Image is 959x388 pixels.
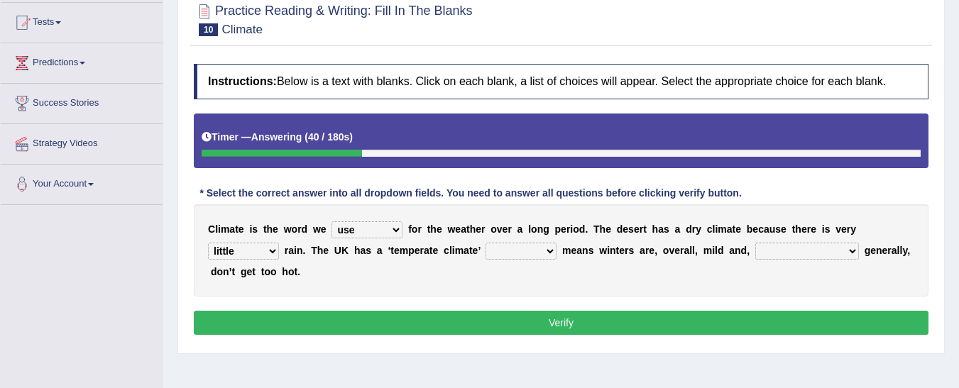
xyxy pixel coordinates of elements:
[865,245,871,256] b: g
[571,245,577,256] b: e
[579,223,586,235] b: d
[218,223,221,235] b: i
[437,223,442,235] b: e
[570,223,573,235] b: i
[292,223,298,235] b: o
[341,245,349,256] b: K
[270,266,277,277] b: o
[297,266,300,277] b: .
[476,223,481,235] b: e
[585,223,588,235] b: .
[758,223,764,235] b: c
[252,223,258,235] b: s
[640,245,645,256] b: a
[249,223,252,235] b: i
[607,245,610,256] b: i
[707,223,713,235] b: c
[412,223,418,235] b: o
[321,223,327,235] b: e
[251,131,302,143] b: Answering
[663,245,669,256] b: o
[712,245,715,256] b: i
[444,245,449,256] b: c
[870,245,876,256] b: e
[555,223,561,235] b: p
[297,245,303,256] b: n
[449,245,452,256] b: l
[194,311,928,335] button: Verify
[311,245,317,256] b: T
[263,223,267,235] b: t
[302,245,305,256] b: .
[715,223,718,235] b: i
[508,223,511,235] b: r
[735,245,741,256] b: n
[424,245,429,256] b: a
[605,223,611,235] b: e
[645,245,649,256] b: r
[317,245,324,256] b: h
[847,223,850,235] b: r
[223,266,229,277] b: n
[429,245,433,256] b: t
[461,223,466,235] b: a
[235,223,239,235] b: t
[733,223,736,235] b: t
[194,1,473,36] h2: Practice Reading & Writing: Fill In The Blanks
[377,245,383,256] b: a
[825,223,831,235] b: s
[199,23,218,36] span: 10
[433,245,439,256] b: e
[616,245,620,256] b: t
[211,266,217,277] b: d
[686,223,692,235] b: d
[294,266,297,277] b: t
[194,64,928,99] h4: Below is a text with blanks. Click on each blank, a list of choices will appear. Select the appro...
[447,223,455,235] b: w
[282,266,288,277] b: h
[674,245,680,256] b: e
[202,132,353,143] h5: Timer —
[288,266,295,277] b: o
[208,223,215,235] b: C
[600,223,606,235] b: h
[466,223,470,235] b: t
[430,223,437,235] b: h
[455,245,464,256] b: m
[781,223,787,235] b: e
[807,223,811,235] b: r
[582,245,588,256] b: n
[882,245,888,256] b: e
[415,245,420,256] b: e
[288,245,294,256] b: a
[692,223,696,235] b: r
[349,131,353,143] b: )
[669,245,674,256] b: v
[675,223,681,235] b: a
[841,223,847,235] b: e
[390,245,394,256] b: t
[366,245,371,256] b: s
[481,223,485,235] b: r
[267,223,273,235] b: h
[229,223,235,235] b: a
[897,245,900,256] b: l
[692,245,695,256] b: l
[360,245,366,256] b: a
[599,245,607,256] b: w
[792,223,796,235] b: t
[623,223,628,235] b: e
[469,245,473,256] b: t
[497,223,503,235] b: v
[221,223,229,235] b: m
[727,223,733,235] b: a
[528,223,531,235] b: l
[455,223,461,235] b: e
[902,245,907,256] b: y
[273,223,278,235] b: e
[684,245,689,256] b: a
[334,245,341,256] b: U
[628,223,634,235] b: s
[464,245,469,256] b: a
[478,245,480,256] b: ’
